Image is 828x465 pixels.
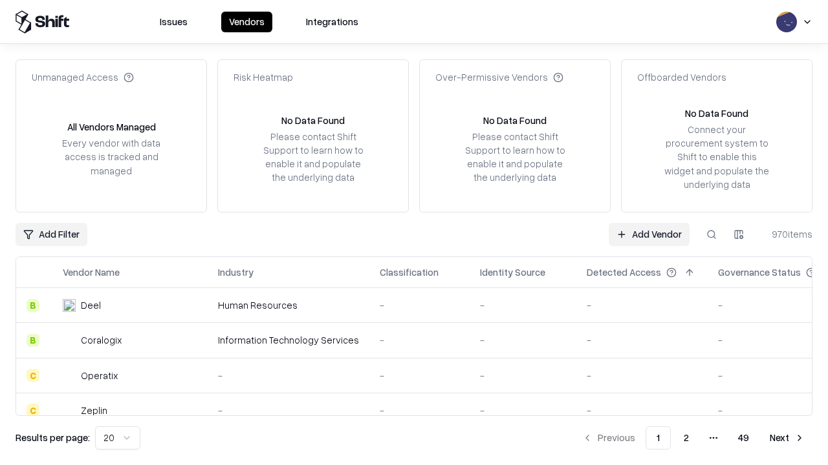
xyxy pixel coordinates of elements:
[16,223,87,246] button: Add Filter
[67,120,156,134] div: All Vendors Managed
[27,334,39,347] div: B
[81,298,101,312] div: Deel
[218,298,359,312] div: Human Resources
[480,369,566,382] div: -
[587,404,697,417] div: -
[718,265,801,279] div: Governance Status
[480,333,566,347] div: -
[27,299,39,312] div: B
[637,70,726,84] div: Offboarded Vendors
[587,298,697,312] div: -
[259,130,367,185] div: Please contact Shift Support to learn how to enable it and populate the underlying data
[587,265,661,279] div: Detected Access
[218,333,359,347] div: Information Technology Services
[63,369,76,382] img: Operatix
[218,265,254,279] div: Industry
[646,426,671,449] button: 1
[574,426,812,449] nav: pagination
[480,298,566,312] div: -
[58,136,165,177] div: Every vendor with data access is tracked and managed
[380,369,459,382] div: -
[218,404,359,417] div: -
[685,107,748,120] div: No Data Found
[728,426,759,449] button: 49
[380,298,459,312] div: -
[298,12,366,32] button: Integrations
[673,426,699,449] button: 2
[27,369,39,382] div: C
[218,369,359,382] div: -
[27,404,39,417] div: C
[380,404,459,417] div: -
[221,12,272,32] button: Vendors
[663,123,770,191] div: Connect your procurement system to Shift to enable this widget and populate the underlying data
[480,265,545,279] div: Identity Source
[380,265,439,279] div: Classification
[435,70,563,84] div: Over-Permissive Vendors
[461,130,569,185] div: Please contact Shift Support to learn how to enable it and populate the underlying data
[380,333,459,347] div: -
[480,404,566,417] div: -
[483,114,547,127] div: No Data Found
[281,114,345,127] div: No Data Found
[609,223,690,246] a: Add Vendor
[587,333,697,347] div: -
[761,227,812,241] div: 970 items
[81,333,122,347] div: Coralogix
[81,369,118,382] div: Operatix
[587,369,697,382] div: -
[63,265,120,279] div: Vendor Name
[152,12,195,32] button: Issues
[762,426,812,449] button: Next
[63,404,76,417] img: Zeplin
[16,431,90,444] p: Results per page:
[63,334,76,347] img: Coralogix
[81,404,107,417] div: Zeplin
[63,299,76,312] img: Deel
[32,70,134,84] div: Unmanaged Access
[234,70,293,84] div: Risk Heatmap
